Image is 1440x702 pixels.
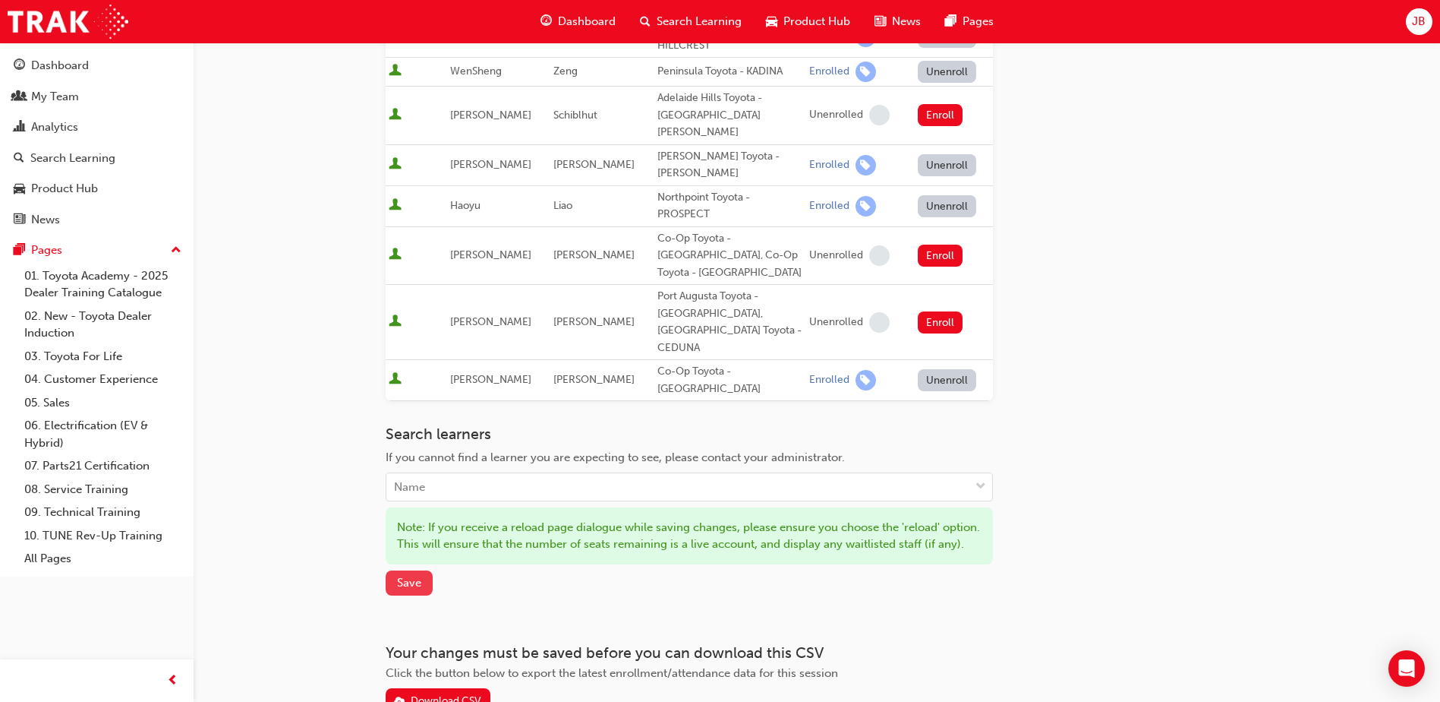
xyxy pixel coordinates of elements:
[6,52,187,80] a: Dashboard
[386,508,993,564] div: Note: If you receive a reload page dialogue while saving changes, please ensure you choose the 'r...
[553,109,597,122] span: Schiblhut
[809,315,863,330] div: Unenrolled
[14,90,25,104] span: people-icon
[31,88,79,106] div: My Team
[892,13,921,30] span: News
[540,12,552,31] span: guage-icon
[389,157,402,172] span: User is active
[918,154,977,176] button: Unenroll
[171,241,181,261] span: up-icon
[528,6,628,37] a: guage-iconDashboard
[389,64,402,79] span: User is active
[553,65,578,77] span: Zeng
[6,236,187,264] button: Pages
[18,454,187,478] a: 07. Parts21 Certification
[14,121,25,134] span: chart-icon
[389,198,402,213] span: User is active
[31,57,89,74] div: Dashboard
[389,248,402,263] span: User is active
[809,158,849,172] div: Enrolled
[389,372,402,387] span: User is active
[657,148,803,182] div: [PERSON_NAME] Toyota - [PERSON_NAME]
[167,672,178,691] span: prev-icon
[1388,650,1425,687] div: Open Intercom Messenger
[945,12,956,31] span: pages-icon
[450,65,502,77] span: WenSheng
[553,199,572,212] span: Liao
[18,345,187,368] a: 03. Toyota For Life
[918,245,963,267] button: Enroll
[18,305,187,345] a: 02. New - Toyota Dealer Induction
[18,391,187,415] a: 05. Sales
[386,451,845,464] span: If you cannot find a learner you are expecting to see, please contact your administrator.
[389,108,402,123] span: User is active
[14,182,25,196] span: car-icon
[874,12,886,31] span: news-icon
[553,158,635,171] span: [PERSON_NAME]
[855,62,876,82] span: learningRecordVerb_ENROLL-icon
[6,49,187,236] button: DashboardMy TeamAnalyticsSearch LearningProduct HubNews
[918,61,977,83] button: Unenroll
[14,244,25,258] span: pages-icon
[657,90,803,141] div: Adelaide Hills Toyota - [GEOGRAPHIC_DATA][PERSON_NAME]
[975,477,986,497] span: down-icon
[450,109,531,122] span: [PERSON_NAME]
[397,576,421,590] span: Save
[386,666,838,680] span: Click the button below to export the latest enrollment/attendance data for this session
[386,644,993,662] h3: Your changes must be saved before you can download this CSV
[18,478,187,501] a: 08. Service Training
[809,373,849,387] div: Enrolled
[6,113,187,141] a: Analytics
[389,315,402,330] span: User is active
[918,311,963,334] button: Enroll
[553,248,635,261] span: [PERSON_NAME]
[640,12,651,31] span: search-icon
[8,5,128,39] img: Trak
[657,189,803,223] div: Northpoint Toyota - PROSPECT
[809,199,849,213] div: Enrolled
[558,13,616,30] span: Dashboard
[6,83,187,111] a: My Team
[657,363,803,397] div: Co-Op Toyota - [GEOGRAPHIC_DATA]
[450,315,531,328] span: [PERSON_NAME]
[31,180,98,198] div: Product Hub
[18,414,187,454] a: 06. Electrification (EV & Hybrid)
[657,13,742,30] span: Search Learning
[918,104,963,126] button: Enroll
[394,479,425,496] div: Name
[809,65,849,79] div: Enrolled
[862,6,933,37] a: news-iconNews
[450,248,531,261] span: [PERSON_NAME]
[628,6,754,37] a: search-iconSearch Learning
[783,13,850,30] span: Product Hub
[869,312,890,333] span: learningRecordVerb_NONE-icon
[809,108,863,122] div: Unenrolled
[14,59,25,73] span: guage-icon
[450,373,531,386] span: [PERSON_NAME]
[18,264,187,305] a: 01. Toyota Academy - 2025 Dealer Training Catalogue
[1406,8,1432,35] button: JB
[933,6,1006,37] a: pages-iconPages
[6,206,187,234] a: News
[30,150,115,167] div: Search Learning
[31,119,78,136] div: Analytics
[553,373,635,386] span: [PERSON_NAME]
[14,152,24,166] span: search-icon
[6,175,187,203] a: Product Hub
[450,158,531,171] span: [PERSON_NAME]
[766,12,777,31] span: car-icon
[869,105,890,125] span: learningRecordVerb_NONE-icon
[918,369,977,391] button: Unenroll
[855,370,876,391] span: learningRecordVerb_ENROLL-icon
[450,199,481,212] span: Haoyu
[386,425,993,443] h3: Search learners
[657,288,803,356] div: Port Augusta Toyota - [GEOGRAPHIC_DATA], [GEOGRAPHIC_DATA] Toyota - CEDUNA
[31,211,60,229] div: News
[855,155,876,175] span: learningRecordVerb_ENROLL-icon
[14,213,25,227] span: news-icon
[918,195,977,217] button: Unenroll
[809,248,863,263] div: Unenrolled
[18,501,187,524] a: 09. Technical Training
